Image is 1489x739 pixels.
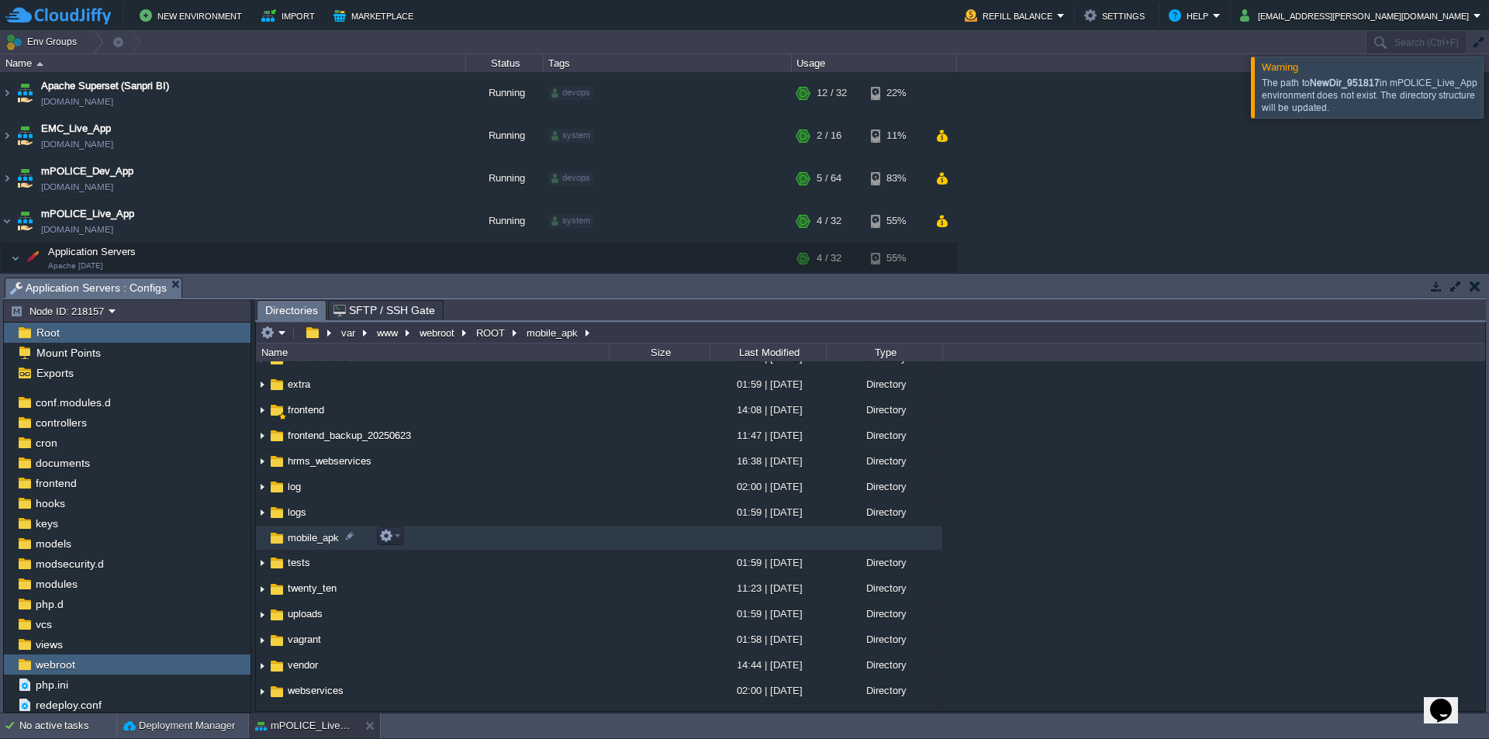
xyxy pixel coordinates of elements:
img: AMDAwAAAACH5BAEAAAAALAAAAAABAAEAAAICRAEAOw== [268,658,285,675]
div: Directory [826,372,942,396]
a: [DOMAIN_NAME] [41,222,113,237]
img: AMDAwAAAACH5BAEAAAAALAAAAAABAAEAAAICRAEAOw== [256,450,268,474]
div: Running [466,200,544,242]
button: [EMAIL_ADDRESS][PERSON_NAME][DOMAIN_NAME] [1240,6,1473,25]
img: AMDAwAAAACH5BAEAAAAALAAAAAABAAEAAAICRAEAOw== [256,704,268,728]
span: uploads [285,607,325,620]
img: AMDAwAAAACH5BAEAAAAALAAAAAABAAEAAAICRAEAOw== [14,72,36,114]
img: AMDAwAAAACH5BAEAAAAALAAAAAABAAEAAAICRAEAOw== [256,501,268,525]
button: Deployment Manager [123,718,235,734]
a: models [33,537,74,551]
img: AMDAwAAAACH5BAEAAAAALAAAAAABAAEAAAICRAEAOw== [256,603,268,627]
img: AMDAwAAAACH5BAEAAAAALAAAAAABAAEAAAICRAEAOw== [268,554,285,572]
span: SFTP / SSH Gate [333,301,435,319]
a: modules [33,577,80,591]
div: Directory [826,423,942,447]
a: keys [33,516,60,530]
button: Help [1169,6,1213,25]
img: AMDAwAAAACH5BAEAAAAALAAAAAABAAEAAAICRAEAOw== [268,632,285,649]
img: AMDAwAAAACH5BAEAAAAALAAAAAABAAEAAAICRAEAOw== [268,683,285,700]
a: frontend [33,476,79,490]
span: log [285,480,303,493]
a: logs [285,506,309,519]
img: AMDAwAAAACH5BAEAAAAALAAAAAABAAEAAAICRAEAOw== [14,200,36,242]
a: mobile_apk [285,531,341,544]
span: mPOLICE_Live_App [41,206,134,222]
img: AMDAwAAAACH5BAEAAAAALAAAAAABAAEAAAICRAEAOw== [256,399,268,423]
a: views [33,637,65,651]
div: Status [467,54,543,72]
div: system [548,129,593,143]
button: Refill Balance [965,6,1057,25]
button: mobile_apk [524,326,582,340]
img: AMDAwAAAACH5BAEAAAAALAAAAAABAAEAAAICRAEAOw== [268,530,285,547]
a: webservices [285,684,346,697]
div: 14:08 | [DATE] [710,398,826,422]
span: Apache Superset (Sanpri BI) [41,78,169,94]
img: AMDAwAAAACH5BAEAAAAALAAAAAABAAEAAAICRAEAOw== [268,581,285,598]
div: Directory [826,576,942,600]
span: redeploy.conf [33,698,104,712]
img: AMDAwAAAACH5BAEAAAAALAAAAAABAAEAAAICRAEAOw== [11,243,20,274]
img: AMDAwAAAACH5BAEAAAAALAAAAAABAAEAAAICRAEAOw== [21,243,43,274]
img: AMDAwAAAACH5BAEAAAAALAAAAAABAAEAAAICRAEAOw== [36,62,43,66]
div: 02:00 | [DATE] [710,475,826,499]
img: AMDAwAAAACH5BAEAAAAALAAAAAABAAEAAAICRAEAOw== [268,402,285,419]
span: frontend [285,403,326,416]
div: 01:59 | [DATE] [710,372,826,396]
div: 12 / 32 [817,72,847,114]
a: hooks [33,496,67,510]
div: Regular File [826,704,942,728]
span: .htaccess [285,710,334,723]
div: Directory [826,449,942,473]
b: NewDir_951817 [1310,78,1380,88]
div: 02:00 | [DATE] [710,679,826,703]
div: system [548,214,593,228]
a: webroot [33,658,78,672]
img: AMDAwAAAACH5BAEAAAAALAAAAAABAAEAAAICRAEAOw== [256,654,268,678]
a: Root [33,326,62,340]
div: Name [257,344,609,361]
div: No active tasks [19,713,116,738]
a: [DOMAIN_NAME] [41,136,113,152]
input: Click to enter the path [256,322,1485,344]
img: AMDAwAAAACH5BAEAAAAALAAAAAABAAEAAAICRAEAOw== [14,157,36,199]
span: twenty_ten [285,582,339,595]
div: Last Modified [711,344,826,361]
div: 11:23 | [DATE] [710,576,826,600]
img: AMDAwAAAACH5BAEAAAAALAAAAAABAAEAAAICRAEAOw== [256,373,268,397]
div: Type [827,344,942,361]
a: [DOMAIN_NAME] [41,179,113,195]
img: AMDAwAAAACH5BAEAAAAALAAAAAABAAEAAAICRAEAOw== [256,526,268,550]
a: php.ini [33,678,71,692]
a: controllers [33,416,89,430]
a: vcs [33,617,54,631]
a: frontend [285,404,326,416]
iframe: chat widget [1424,677,1473,723]
div: The path to in mPOLICE_Live_App environment does not exist. The directory structure will be updated. [1262,77,1479,114]
img: AMDAwAAAACH5BAEAAAAALAAAAAABAAEAAAICRAEAOw== [256,628,268,652]
div: devops [548,171,593,185]
a: documents [33,456,92,470]
button: webroot [417,326,458,340]
div: Directory [826,551,942,575]
img: AMDAwAAAACH5BAEAAAAALAAAAAABAAEAAAICRAEAOw== [268,427,285,444]
span: Exports [33,366,76,380]
button: Import [261,6,320,25]
div: 83% [871,157,921,199]
img: AMDAwAAAACH5BAEAAAAALAAAAAABAAEAAAICRAEAOw== [268,478,285,496]
div: 4 / 32 [817,200,841,242]
button: var [339,326,359,340]
a: vendor [285,658,320,672]
div: 22% [871,72,921,114]
a: cron [33,436,60,450]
